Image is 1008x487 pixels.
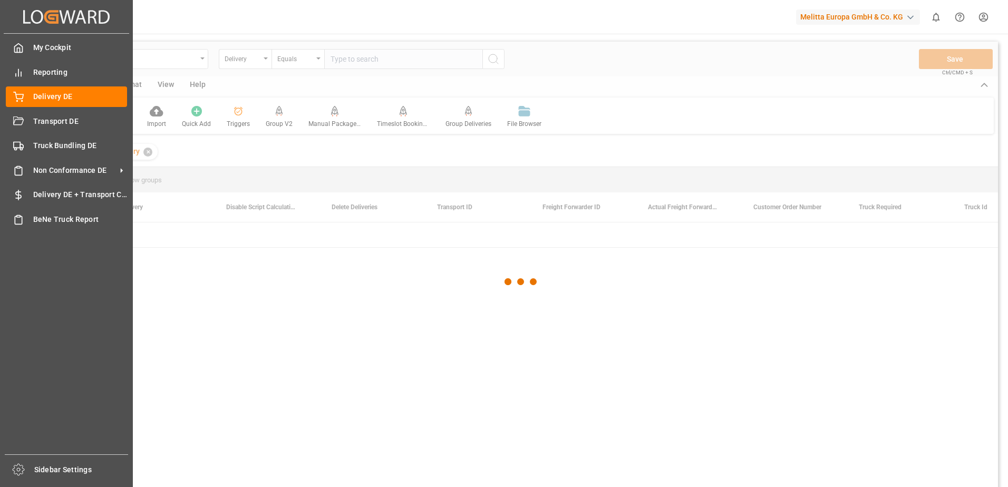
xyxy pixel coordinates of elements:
[33,165,117,176] span: Non Conformance DE
[33,91,128,102] span: Delivery DE
[6,184,127,205] a: Delivery DE + Transport Cost
[6,111,127,131] a: Transport DE
[6,135,127,156] a: Truck Bundling DE
[6,209,127,229] a: BeNe Truck Report
[796,9,920,25] div: Melitta Europa GmbH & Co. KG
[33,189,128,200] span: Delivery DE + Transport Cost
[948,5,972,29] button: Help Center
[33,67,128,78] span: Reporting
[33,140,128,151] span: Truck Bundling DE
[924,5,948,29] button: show 0 new notifications
[33,42,128,53] span: My Cockpit
[33,214,128,225] span: BeNe Truck Report
[6,62,127,82] a: Reporting
[6,86,127,107] a: Delivery DE
[796,7,924,27] button: Melitta Europa GmbH & Co. KG
[34,464,129,475] span: Sidebar Settings
[6,37,127,58] a: My Cockpit
[33,116,128,127] span: Transport DE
